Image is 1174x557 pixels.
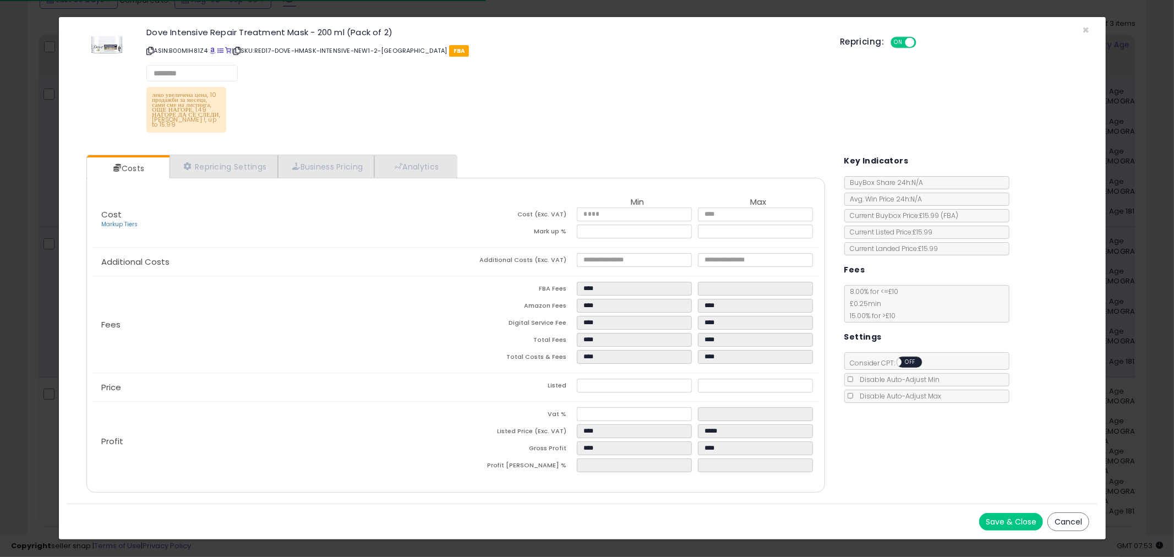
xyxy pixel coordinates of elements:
span: OFF [915,38,932,47]
td: FBA Fees [456,282,577,299]
a: All offer listings [217,46,223,55]
p: ASIN: B00MIH81Z4 | SKU: RED17-DOVE-HMASK-INTENSIVE-NEW1-2-[GEOGRAPHIC_DATA] [146,42,823,59]
td: Vat % [456,407,577,424]
a: BuyBox page [210,46,216,55]
h3: Dove Intensive Repair Treatment Mask - 200 ml (Pack of 2) [146,28,823,36]
h5: Key Indicators [844,154,909,168]
a: Analytics [374,155,456,178]
span: Disable Auto-Adjust Max [855,391,942,401]
h5: Settings [844,330,882,344]
td: Total Fees [456,333,577,350]
p: Additional Costs [92,258,456,266]
a: Business Pricing [278,155,374,178]
a: Costs [87,157,168,179]
span: Disable Auto-Adjust Min [855,375,940,384]
span: 15.00 % for > £10 [845,311,896,320]
td: Cost (Exc. VAT) [456,207,577,225]
span: Consider CPT: [845,358,937,368]
td: Additional Costs (Exc. VAT) [456,253,577,270]
p: Profit [92,437,456,446]
td: Listed Price (Exc. VAT) [456,424,577,441]
span: ( FBA ) [941,211,959,220]
td: Profit [PERSON_NAME] % [456,458,577,476]
span: OFF [902,358,919,367]
span: FBA [449,45,469,57]
td: Gross Profit [456,441,577,458]
a: Repricing Settings [170,155,279,178]
span: Current Buybox Price: [845,211,959,220]
span: BuyBox Share 24h: N/A [845,178,924,187]
a: Your listing only [225,46,231,55]
td: Digital Service Fee [456,316,577,333]
th: Min [577,198,698,207]
button: Cancel [1047,512,1089,531]
td: Amazon Fees [456,299,577,316]
span: Avg. Win Price 24h: N/A [845,194,922,204]
h5: Fees [844,263,865,277]
span: £0.25 min [845,299,882,308]
button: Save & Close [979,513,1043,531]
p: леко увеличена цена, 10 продажби за месеца, сами сме на листинга, ОЩЕ НАГОРЕ, 1.49 НАГОРЕ ДА СЕ С... [146,87,226,133]
span: Current Listed Price: £15.99 [845,227,933,237]
span: Current Landed Price: £15.99 [845,244,938,253]
h5: Repricing: [840,37,884,46]
p: Price [92,383,456,392]
img: 41EB3SXnMdL._SL60_.jpg [90,28,123,61]
td: Listed [456,379,577,396]
span: ON [892,38,905,47]
span: 8.00 % for <= £10 [845,287,899,320]
td: Total Costs & Fees [456,350,577,367]
span: × [1082,22,1089,38]
p: Fees [92,320,456,329]
span: £15.99 [920,211,959,220]
a: Markup Tiers [101,220,138,228]
td: Mark up % [456,225,577,242]
th: Max [698,198,819,207]
p: Cost [92,210,456,229]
